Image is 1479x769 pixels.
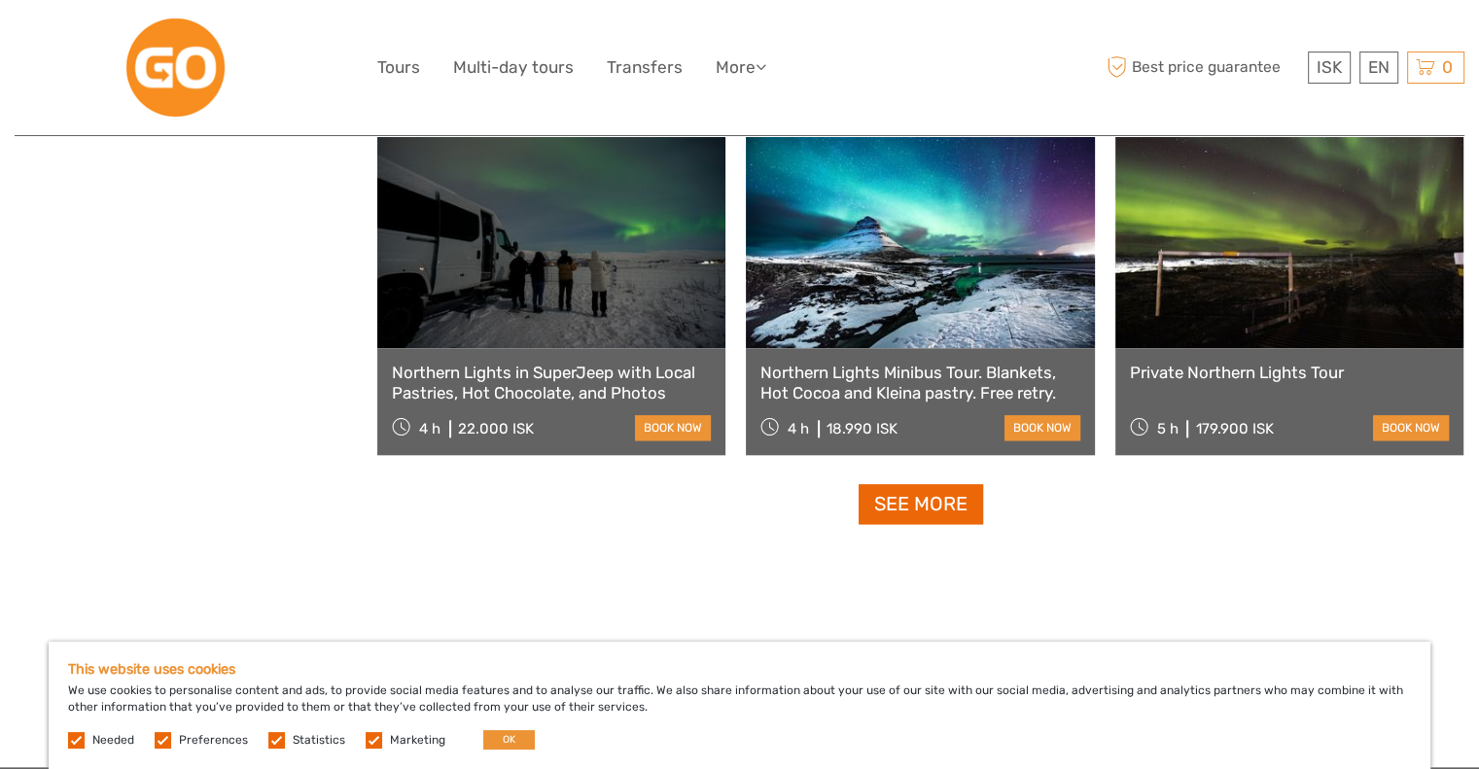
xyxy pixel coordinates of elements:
[293,732,345,749] label: Statistics
[68,661,1411,678] h5: This website uses cookies
[224,30,247,53] button: Open LiveChat chat widget
[49,642,1430,769] div: We use cookies to personalise content and ads, to provide social media features and to analyse ou...
[788,420,809,437] span: 4 h
[1195,420,1273,437] div: 179.900 ISK
[27,34,220,50] p: We're away right now. Please check back later!
[827,420,898,437] div: 18.990 ISK
[1102,52,1303,84] span: Best price guarantee
[716,53,766,82] a: More
[392,363,711,402] a: Northern Lights in SuperJeep with Local Pastries, Hot Chocolate, and Photos
[483,730,535,750] button: OK
[1317,57,1342,77] span: ISK
[453,53,574,82] a: Multi-day tours
[635,415,711,440] a: book now
[390,732,445,749] label: Marketing
[1130,363,1449,382] a: Private Northern Lights Tour
[123,15,229,121] img: 1096-1703b550-bf4e-4db5-bf57-08e43595299e_logo_big.jpg
[179,732,248,749] label: Preferences
[1156,420,1178,437] span: 5 h
[760,363,1079,402] a: Northern Lights Minibus Tour. Blankets, Hot Cocoa and Kleina pastry. Free retry.
[1359,52,1398,84] div: EN
[859,484,983,524] a: See more
[1373,415,1449,440] a: book now
[92,732,134,749] label: Needed
[458,420,534,437] div: 22.000 ISK
[1004,415,1080,440] a: book now
[419,420,440,437] span: 4 h
[377,53,420,82] a: Tours
[607,53,683,82] a: Transfers
[1439,57,1456,77] span: 0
